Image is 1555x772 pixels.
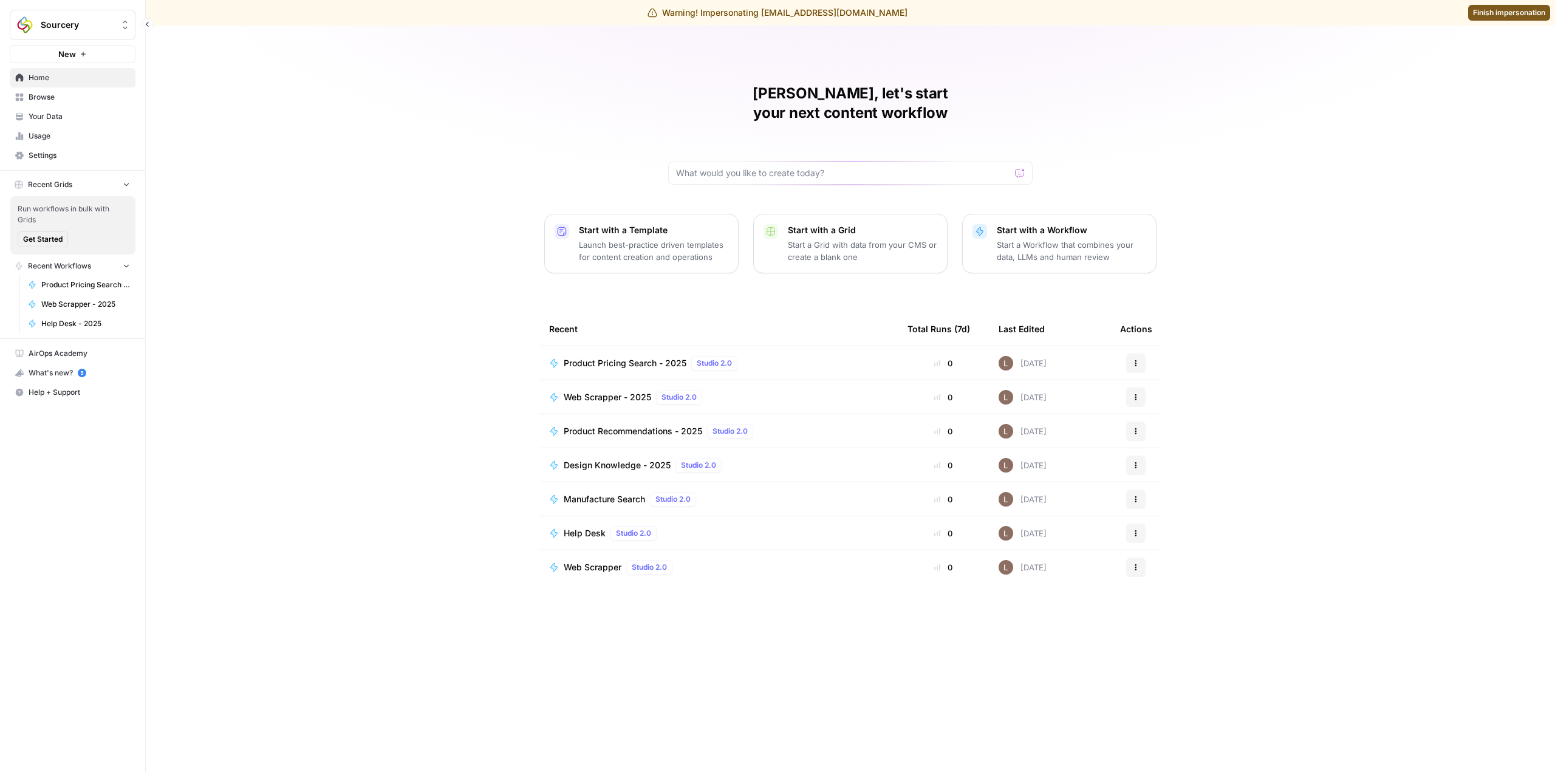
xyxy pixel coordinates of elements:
[549,458,888,473] a: Design Knowledge - 2025Studio 2.0
[29,348,130,359] span: AirOps Academy
[564,493,645,505] span: Manufacture Search
[999,492,1047,507] div: [DATE]
[668,84,1033,123] h1: [PERSON_NAME], let's start your next content workflow
[10,107,135,126] a: Your Data
[997,239,1146,263] p: Start a Workflow that combines your data, LLMs and human review
[962,214,1157,273] button: Start with a WorkflowStart a Workflow that combines your data, LLMs and human review
[549,526,888,541] a: Help DeskStudio 2.0
[907,527,979,539] div: 0
[549,390,888,405] a: Web Scrapper - 2025Studio 2.0
[907,391,979,403] div: 0
[23,234,63,245] span: Get Started
[564,425,702,437] span: Product Recommendations - 2025
[14,14,36,36] img: Sourcery Logo
[28,261,91,272] span: Recent Workflows
[713,426,748,437] span: Studio 2.0
[999,356,1013,371] img: muu6utue8gv7desilo8ikjhuo4fq
[10,68,135,87] a: Home
[999,356,1047,371] div: [DATE]
[788,239,937,263] p: Start a Grid with data from your CMS or create a blank one
[648,7,907,19] div: Warning! Impersonating [EMAIL_ADDRESS][DOMAIN_NAME]
[999,492,1013,507] img: muu6utue8gv7desilo8ikjhuo4fq
[58,48,76,60] span: New
[29,72,130,83] span: Home
[907,357,979,369] div: 0
[78,369,86,377] a: 5
[999,390,1047,405] div: [DATE]
[661,392,697,403] span: Studio 2.0
[564,459,671,471] span: Design Knowledge - 2025
[907,493,979,505] div: 0
[80,370,83,376] text: 5
[41,19,114,31] span: Sourcery
[788,224,937,236] p: Start with a Grid
[10,87,135,107] a: Browse
[564,357,686,369] span: Product Pricing Search - 2025
[632,562,667,573] span: Studio 2.0
[579,239,728,263] p: Launch best-practice driven templates for content creation and operations
[999,458,1047,473] div: [DATE]
[681,460,716,471] span: Studio 2.0
[753,214,948,273] button: Start with a GridStart a Grid with data from your CMS or create a blank one
[29,111,130,122] span: Your Data
[544,214,739,273] button: Start with a TemplateLaunch best-practice driven templates for content creation and operations
[549,356,888,371] a: Product Pricing Search - 2025Studio 2.0
[999,560,1013,575] img: muu6utue8gv7desilo8ikjhuo4fq
[29,92,130,103] span: Browse
[999,390,1013,405] img: muu6utue8gv7desilo8ikjhuo4fq
[41,318,130,329] span: Help Desk - 2025
[549,424,888,439] a: Product Recommendations - 2025Studio 2.0
[29,387,130,398] span: Help + Support
[564,561,621,573] span: Web Scrapper
[18,203,128,225] span: Run workflows in bulk with Grids
[22,314,135,333] a: Help Desk - 2025
[999,458,1013,473] img: muu6utue8gv7desilo8ikjhuo4fq
[10,364,135,382] div: What's new?
[10,10,135,40] button: Workspace: Sourcery
[549,560,888,575] a: Web ScrapperStudio 2.0
[41,279,130,290] span: Product Pricing Search - 2025
[676,167,1010,179] input: What would you like to create today?
[616,528,651,539] span: Studio 2.0
[549,312,888,346] div: Recent
[10,45,135,63] button: New
[10,363,135,383] button: What's new? 5
[549,492,888,507] a: Manufacture SearchStudio 2.0
[999,526,1047,541] div: [DATE]
[1468,5,1550,21] a: Finish impersonation
[655,494,691,505] span: Studio 2.0
[1473,7,1545,18] span: Finish impersonation
[28,179,72,190] span: Recent Grids
[10,344,135,363] a: AirOps Academy
[10,126,135,146] a: Usage
[29,150,130,161] span: Settings
[997,224,1146,236] p: Start with a Workflow
[41,299,130,310] span: Web Scrapper - 2025
[999,526,1013,541] img: muu6utue8gv7desilo8ikjhuo4fq
[22,275,135,295] a: Product Pricing Search - 2025
[564,391,651,403] span: Web Scrapper - 2025
[907,312,970,346] div: Total Runs (7d)
[999,312,1045,346] div: Last Edited
[999,424,1047,439] div: [DATE]
[999,424,1013,439] img: muu6utue8gv7desilo8ikjhuo4fq
[18,231,68,247] button: Get Started
[1120,312,1152,346] div: Actions
[10,383,135,402] button: Help + Support
[907,561,979,573] div: 0
[579,224,728,236] p: Start with a Template
[999,560,1047,575] div: [DATE]
[10,176,135,194] button: Recent Grids
[29,131,130,142] span: Usage
[10,146,135,165] a: Settings
[697,358,732,369] span: Studio 2.0
[564,527,606,539] span: Help Desk
[10,257,135,275] button: Recent Workflows
[907,425,979,437] div: 0
[22,295,135,314] a: Web Scrapper - 2025
[907,459,979,471] div: 0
